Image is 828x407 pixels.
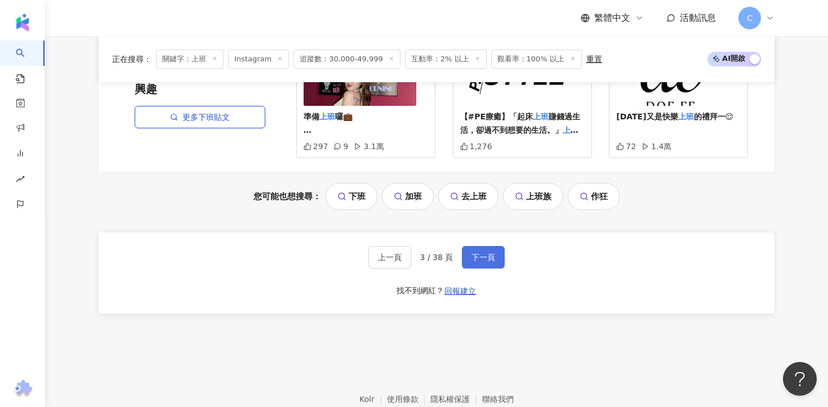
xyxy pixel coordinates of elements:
span: 3 / 38 頁 [420,253,453,262]
mark: 上班 [678,112,694,121]
span: 觀看率：100% 以上 [491,50,582,69]
a: 下班 [326,183,377,210]
span: rise [16,168,25,193]
span: 準備 [304,112,319,121]
div: 找不到網紅？ [397,285,444,297]
a: 作狂 [568,183,620,210]
a: 去上班 [438,183,498,210]
div: 您可能也想搜尋： [99,183,774,210]
span: 下一頁 [471,253,495,262]
mark: 上班 [533,112,549,121]
div: 3.1萬 [354,142,384,151]
span: 追蹤數：30,000-49,999 [293,50,400,69]
span: [DATE]又是快樂 [616,112,678,121]
button: 下一頁 [462,246,505,269]
iframe: Help Scout Beacon - Open [783,362,817,396]
div: 297 [304,142,328,151]
span: 關鍵字：上班 [156,50,224,69]
span: 繁體中文 [594,12,630,24]
mark: 上班 [319,112,335,121]
span: 互動率：2% 以上 [405,50,487,69]
button: 回報建立 [444,282,477,300]
span: 正在搜尋 ： [112,55,152,64]
div: 重置 [586,55,602,64]
a: 更多下班貼文 [135,106,265,128]
div: 1.4萬 [642,142,671,151]
span: 【#PE療癒】「起床 [460,112,533,121]
a: 加班 [382,183,434,210]
div: 9 [333,142,348,151]
a: 聯絡我們 [482,395,514,404]
a: 隱私權保護 [430,395,482,404]
a: 使用條款 [387,395,431,404]
span: Instagram [228,50,289,69]
a: search [16,41,38,84]
img: chrome extension [12,380,34,398]
a: Kolr [359,395,386,404]
span: 上一頁 [378,253,402,262]
span: 回報建立 [444,287,476,296]
mark: 上班 [563,126,578,135]
span: 囉💼 #變裝 #變身 [304,112,353,148]
button: 上一頁 [368,246,411,269]
span: C [747,12,753,24]
img: logo icon [14,14,32,32]
a: 上班族 [503,183,563,210]
span: 活動訊息 [680,12,716,23]
span: 的禮拜一😌 [694,112,734,121]
div: 72 [616,142,636,151]
div: 1,276 [460,142,492,151]
span: 賺錢過生活，卻過不到想要的生活。」 [460,112,581,135]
